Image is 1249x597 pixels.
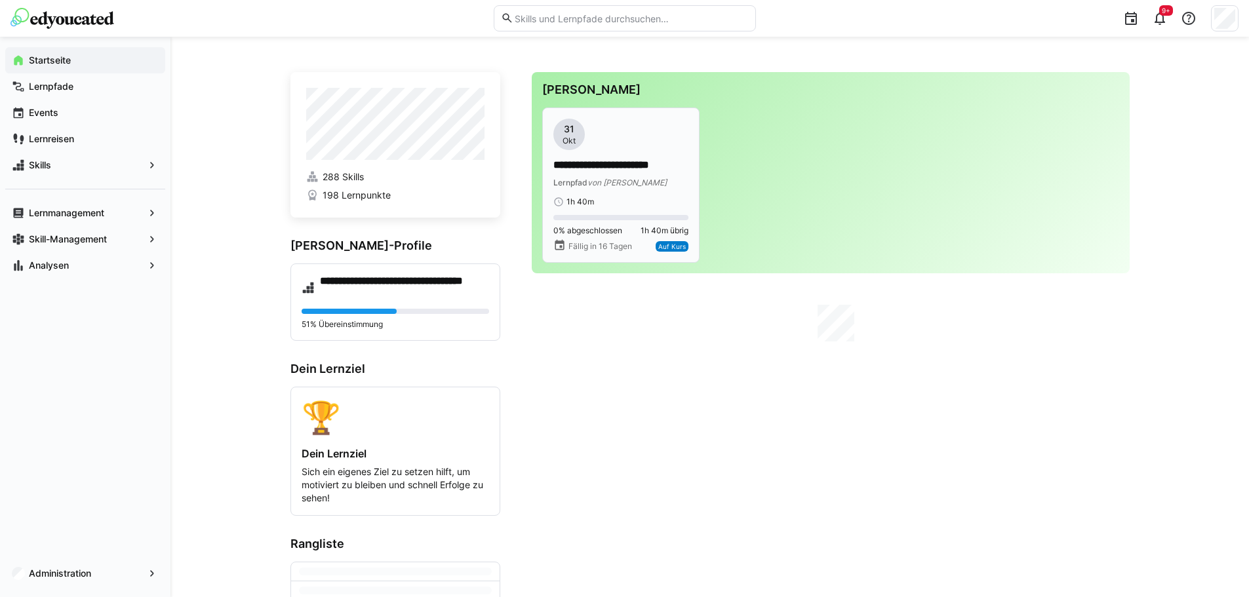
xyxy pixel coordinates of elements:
[566,197,594,207] span: 1h 40m
[641,225,688,236] span: 1h 40m übrig
[306,170,485,183] a: 288 Skills
[323,170,364,183] span: 288 Skills
[553,178,587,187] span: Lernpfad
[290,239,500,253] h3: [PERSON_NAME]-Profile
[290,537,500,551] h3: Rangliste
[302,319,489,330] p: 51% Übereinstimmung
[568,241,632,252] span: Fällig in 16 Tagen
[553,225,622,236] span: 0% abgeschlossen
[587,178,667,187] span: von [PERSON_NAME]
[302,398,489,436] div: 🏆
[658,242,686,250] span: Auf Kurs
[302,465,489,505] p: Sich ein eigenes Ziel zu setzen hilft, um motiviert zu bleiben und schnell Erfolge zu sehen!
[302,447,489,460] h4: Dein Lernziel
[563,136,576,146] span: Okt
[290,362,500,376] h3: Dein Lernziel
[542,83,1119,97] h3: [PERSON_NAME]
[1162,7,1170,14] span: 9+
[513,12,748,24] input: Skills und Lernpfade durchsuchen…
[323,189,391,202] span: 198 Lernpunkte
[564,123,574,136] span: 31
